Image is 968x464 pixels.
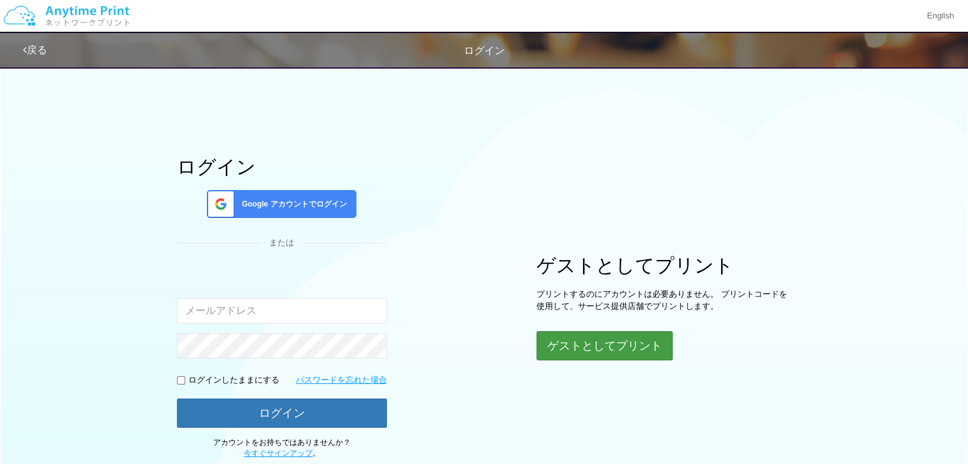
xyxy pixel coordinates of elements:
[244,449,312,458] a: 今すぐサインアップ
[537,331,673,360] button: ゲストとしてプリント
[464,45,505,56] span: ログイン
[188,374,279,386] p: ログインしたままにする
[177,399,387,428] button: ログイン
[177,298,387,324] input: メールアドレス
[244,449,320,458] span: 。
[23,44,47,55] a: 戻る
[537,255,791,276] h1: ゲストとしてプリント
[296,374,387,386] a: パスワードを忘れた場合
[177,156,387,177] h1: ログイン
[177,437,387,459] p: アカウントをお持ちではありませんか？
[177,237,387,249] div: または
[237,199,347,210] span: Google アカウントでログイン
[537,289,791,312] p: プリントするのにアカウントは必要ありません。 プリントコードを使用して、サービス提供店舗でプリントします。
